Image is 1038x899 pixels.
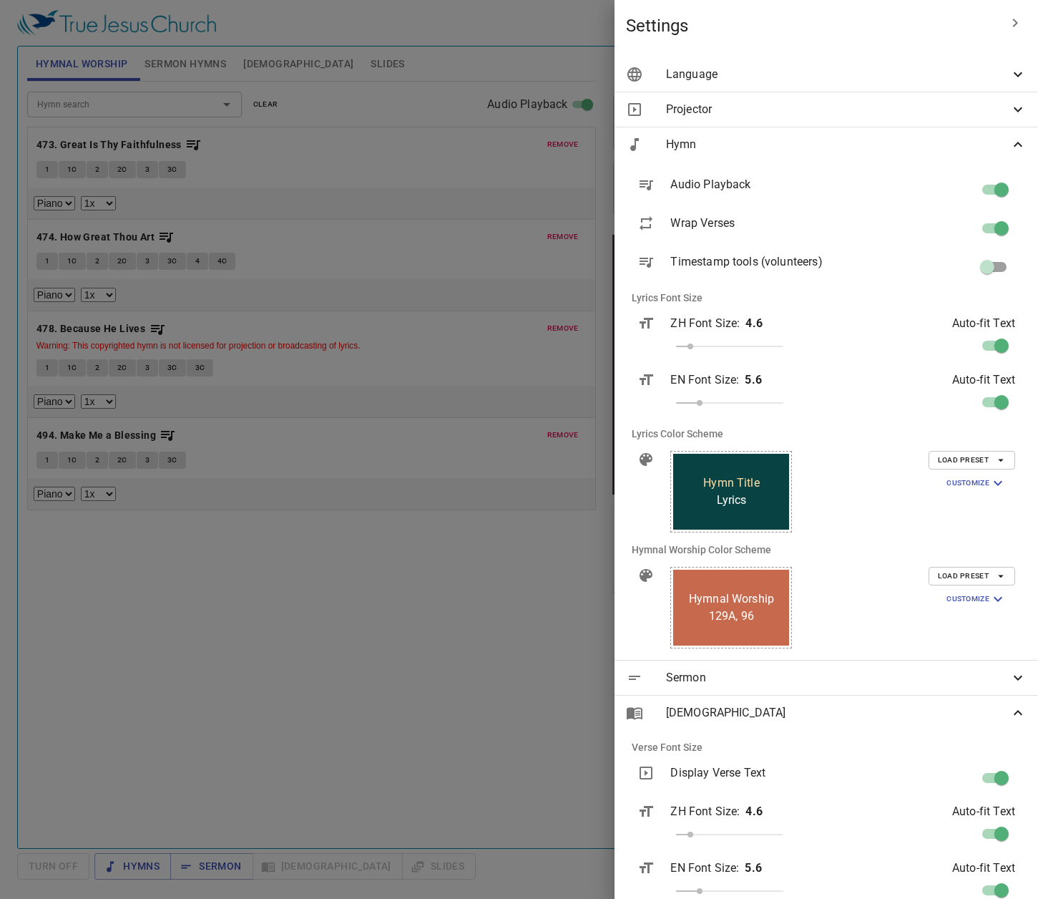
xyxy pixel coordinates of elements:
[666,704,1009,721] span: [DEMOGRAPHIC_DATA]
[251,188,292,216] li: 500
[689,591,774,608] span: Hymnal Worship
[952,860,1015,877] p: Auto-fit Text
[929,451,1015,470] button: Load Preset
[615,57,1038,92] div: Language
[615,696,1038,730] div: [DEMOGRAPHIC_DATA]
[620,417,1032,451] li: Lyrics Color Scheme
[670,253,848,271] p: Timestamp tools (volunteers)
[666,669,1009,686] span: Sermon
[251,105,292,132] li: 474
[703,475,760,492] span: Hymn Title
[709,608,754,625] span: 129A, 96
[745,371,761,389] p: 5.6
[615,127,1038,162] div: Hymn
[666,101,1009,118] span: Projector
[952,371,1015,389] p: Auto-fit Text
[745,803,762,820] p: 4.6
[952,315,1015,332] p: Auto-fit Text
[666,66,1009,83] span: Language
[620,730,1032,764] li: Verse Font Size
[952,803,1015,820] p: Auto-fit Text
[670,371,739,389] p: EN Font Size :
[670,215,848,232] p: Wrap Verses
[615,661,1038,695] div: Sermon
[946,591,1007,608] span: Customize
[620,533,1032,567] li: Hymnal Worship Color Scheme
[938,588,1015,610] button: Customize
[615,92,1038,127] div: Projector
[620,281,1032,315] li: Lyrics Font Size
[251,77,292,105] li: 473
[670,176,848,193] p: Audio Playback
[241,54,303,71] p: 詩 Hymns
[626,14,998,37] span: Settings
[929,567,1015,585] button: Load Preset
[717,492,747,509] span: Lyrics
[670,803,740,820] p: ZH Font Size :
[938,454,1006,467] span: Load Preset
[745,315,762,332] p: 4.6
[946,475,1007,492] span: Customize
[670,315,740,332] p: ZH Font Size :
[745,860,761,877] p: 5.6
[938,472,1015,494] button: Customize
[670,860,739,877] p: EN Font Size :
[666,136,1009,153] span: Hymn
[938,570,1006,583] span: Load Preset
[670,764,848,782] p: Display Verse Text
[251,132,292,160] li: 488
[251,160,292,188] li: 493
